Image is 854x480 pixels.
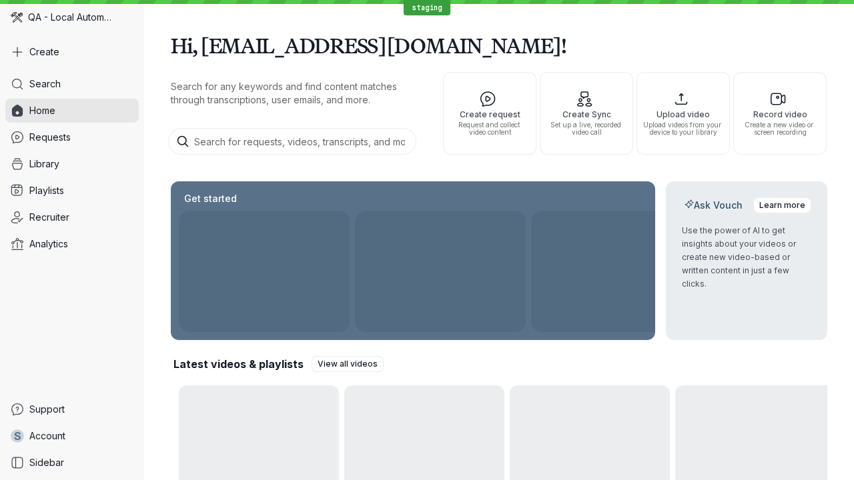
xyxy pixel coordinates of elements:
[5,397,139,421] a: Support
[29,157,59,171] span: Library
[28,11,113,24] span: QA - Local Automation
[5,72,139,96] a: Search
[29,403,65,416] span: Support
[449,110,530,119] span: Create request
[171,80,419,107] p: Search for any keywords and find content matches through transcriptions, user emails, and more.
[29,104,55,117] span: Home
[643,121,724,136] span: Upload videos from your device to your library
[759,199,805,212] span: Learn more
[14,429,21,443] span: s
[5,424,139,448] a: sAccount
[11,11,23,23] img: QA - Local Automation avatar
[29,211,69,224] span: Recruiter
[739,121,821,136] span: Create a new video or screen recording
[173,357,304,371] h2: Latest videos & playlists
[682,199,745,212] h2: Ask Vouch
[5,5,139,29] div: QA - Local Automation
[181,192,240,205] h2: Get started
[739,110,821,119] span: Record video
[5,40,139,64] button: Create
[636,72,730,155] button: Upload videoUpload videos from your device to your library
[5,179,139,203] a: Playlists
[5,125,139,149] a: Requests
[733,72,827,155] button: Record videoCreate a new video or screen recording
[171,27,827,64] h1: Hi, [EMAIL_ADDRESS][DOMAIN_NAME]!
[753,197,811,213] a: Learn more
[318,357,378,371] span: View all videos
[5,205,139,229] a: Recruiter
[5,99,139,123] a: Home
[540,72,633,155] button: Create SyncSet up a live, recorded video call
[546,121,627,136] span: Set up a live, recorded video call
[443,72,536,155] button: Create requestRequest and collect video content
[168,128,416,155] input: Search for requests, videos, transcripts, and more...
[29,184,64,197] span: Playlists
[5,451,139,475] a: Sidebar
[682,224,811,291] p: Use the power of AI to get insights about your videos or create new video-based or written conten...
[312,356,384,372] a: View all videos
[29,237,68,251] span: Analytics
[29,77,61,91] span: Search
[546,110,627,119] span: Create Sync
[29,456,64,469] span: Sidebar
[449,121,530,136] span: Request and collect video content
[643,110,724,119] span: Upload video
[29,429,65,443] span: Account
[5,152,139,176] a: Library
[5,232,139,256] a: Analytics
[29,45,59,59] span: Create
[29,131,71,144] span: Requests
